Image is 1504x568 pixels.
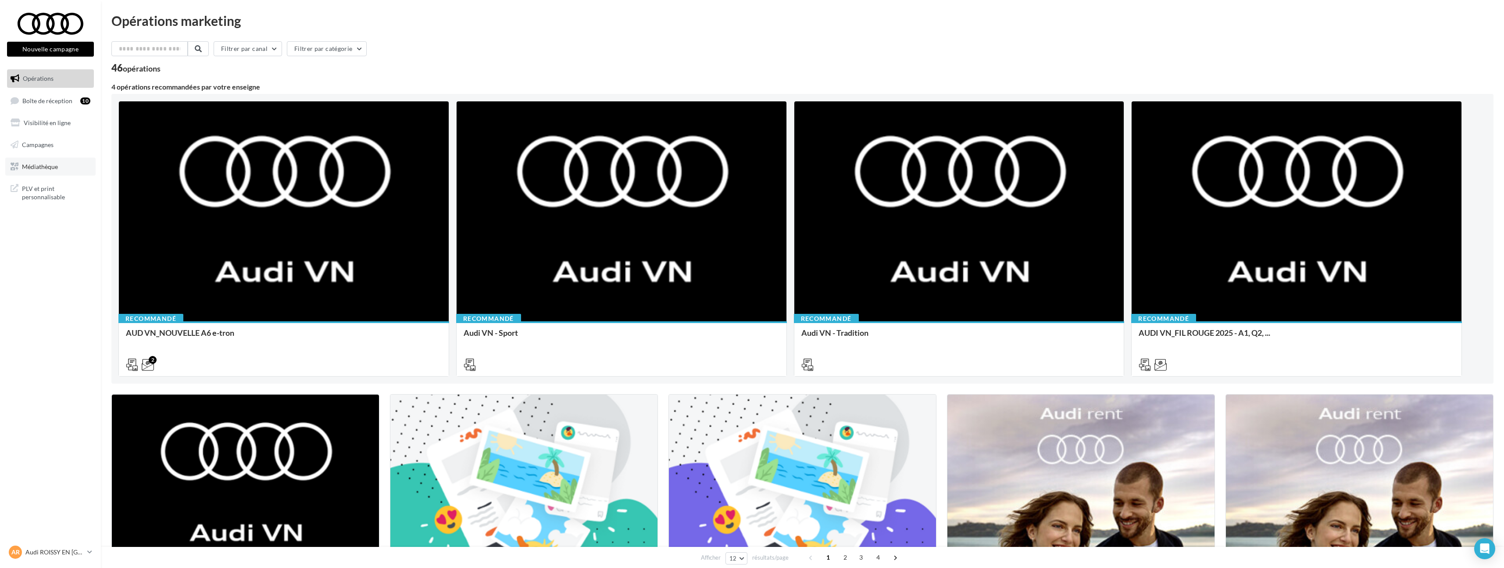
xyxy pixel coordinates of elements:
[22,97,72,104] span: Boîte de réception
[22,162,58,170] span: Médiathèque
[752,554,789,562] span: résultats/page
[25,548,84,557] p: Audi ROISSY EN [GEOGRAPHIC_DATA]
[23,75,54,82] span: Opérations
[111,63,161,73] div: 46
[11,548,20,557] span: AR
[22,183,90,201] span: PLV et print personnalisable
[1139,328,1270,338] span: AUDI VN_FIL ROUGE 2025 - A1, Q2, ...
[5,136,96,154] a: Campagnes
[22,141,54,148] span: Campagnes
[123,65,161,72] div: opérations
[287,41,367,56] button: Filtrer par catégorie
[1474,538,1495,559] div: Open Intercom Messenger
[464,328,518,338] span: Audi VN - Sport
[854,550,868,564] span: 3
[7,42,94,57] button: Nouvelle campagne
[24,119,71,126] span: Visibilité en ligne
[111,14,1493,27] div: Opérations marketing
[801,328,868,338] span: Audi VN - Tradition
[5,179,96,205] a: PLV et print personnalisable
[5,158,96,176] a: Médiathèque
[838,550,852,564] span: 2
[5,91,96,110] a: Boîte de réception10
[456,314,521,324] div: Recommandé
[5,114,96,132] a: Visibilité en ligne
[701,554,721,562] span: Afficher
[149,356,157,364] div: 2
[7,544,94,561] a: AR Audi ROISSY EN [GEOGRAPHIC_DATA]
[214,41,282,56] button: Filtrer par canal
[821,550,835,564] span: 1
[871,550,885,564] span: 4
[5,69,96,88] a: Opérations
[794,314,859,324] div: Recommandé
[729,555,737,562] span: 12
[725,552,748,564] button: 12
[118,314,183,324] div: Recommandé
[126,328,234,338] span: AUD VN_NOUVELLE A6 e-tron
[111,83,1493,90] div: 4 opérations recommandées par votre enseigne
[80,97,90,104] div: 10
[1131,314,1196,324] div: Recommandé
